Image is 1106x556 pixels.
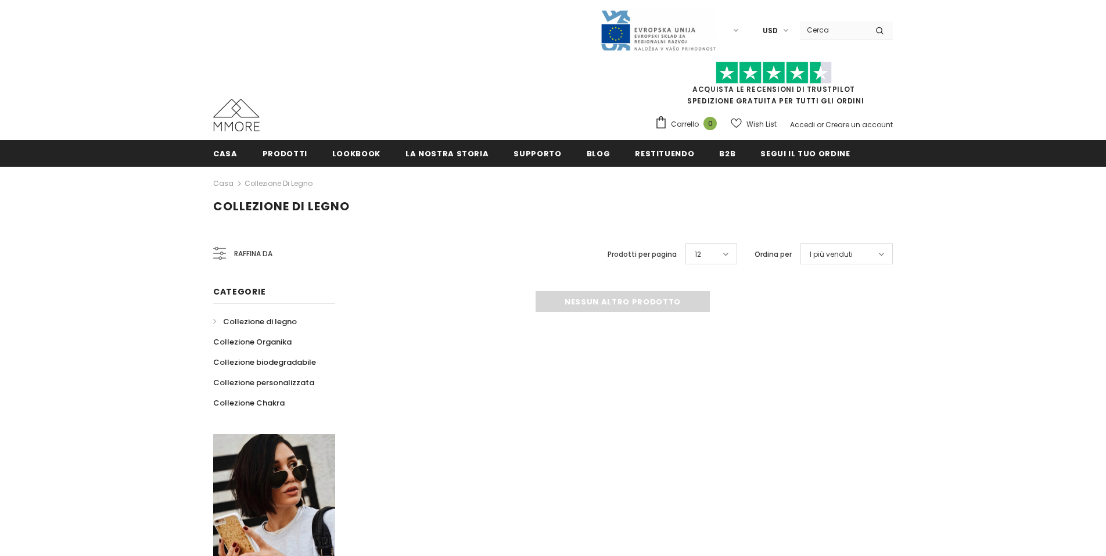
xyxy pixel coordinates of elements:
span: Wish List [746,119,777,130]
span: I più venduti [810,249,853,260]
a: Accedi [790,120,815,130]
span: Collezione Chakra [213,397,285,408]
span: USD [763,25,778,37]
img: Javni Razpis [600,9,716,52]
span: or [817,120,824,130]
a: Restituendo [635,140,694,166]
span: 12 [695,249,701,260]
span: Collezione biodegradabile [213,357,316,368]
span: SPEDIZIONE GRATUITA PER TUTTI GLI ORDINI [655,67,893,106]
span: supporto [513,148,561,159]
span: Prodotti [263,148,307,159]
span: Raffina da [234,247,272,260]
label: Prodotti per pagina [608,249,677,260]
a: Collezione di legno [245,178,313,188]
a: Prodotti [263,140,307,166]
a: Wish List [731,114,777,134]
a: Creare un account [825,120,893,130]
a: Carrello 0 [655,116,723,133]
span: Collezione di legno [213,198,350,214]
a: Javni Razpis [600,25,716,35]
span: Categorie [213,286,265,297]
a: supporto [513,140,561,166]
span: B2B [719,148,735,159]
a: Casa [213,140,238,166]
a: B2B [719,140,735,166]
a: Lookbook [332,140,380,166]
span: Collezione Organika [213,336,292,347]
span: Blog [587,148,611,159]
span: Lookbook [332,148,380,159]
span: Carrello [671,119,699,130]
a: Segui il tuo ordine [760,140,850,166]
span: Casa [213,148,238,159]
a: La nostra storia [405,140,489,166]
img: Fidati di Pilot Stars [716,62,832,84]
a: Casa [213,177,234,191]
span: Segui il tuo ordine [760,148,850,159]
a: Collezione Organika [213,332,292,352]
img: Casi MMORE [213,99,260,131]
input: Search Site [800,21,867,38]
a: Collezione personalizzata [213,372,314,393]
label: Ordina per [755,249,792,260]
span: Collezione di legno [223,316,297,327]
a: Collezione di legno [213,311,297,332]
a: Collezione biodegradabile [213,352,316,372]
span: 0 [703,117,717,130]
span: La nostra storia [405,148,489,159]
a: Collezione Chakra [213,393,285,413]
a: Blog [587,140,611,166]
a: Acquista le recensioni di TrustPilot [692,84,855,94]
span: Restituendo [635,148,694,159]
span: Collezione personalizzata [213,377,314,388]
